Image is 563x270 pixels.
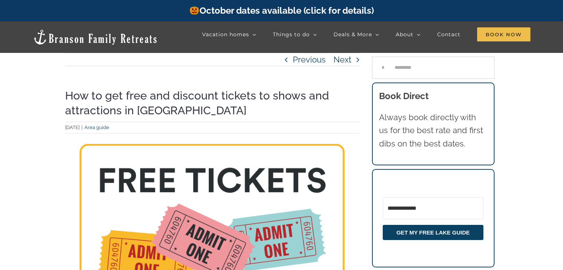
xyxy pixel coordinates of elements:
[396,32,413,37] span: About
[65,125,80,130] span: [DATE]
[80,125,84,130] span: |
[84,125,109,130] a: Area guide
[379,111,487,150] p: Always book directly with us for the best rate and first dibs on the best dates.
[334,32,372,37] span: Deals & More
[372,57,394,79] input: Search
[202,27,256,42] a: Vacation homes
[33,29,158,45] img: Branson Family Retreats Logo
[477,27,530,41] span: Book Now
[383,197,483,219] input: Email Address
[372,57,495,79] input: Search...
[437,27,460,42] a: Contact
[334,27,379,42] a: Deals & More
[273,32,310,37] span: Things to do
[202,27,530,42] nav: Main Menu
[189,5,373,16] a: October dates available (click for details)
[190,6,199,14] img: 🎃
[383,225,483,240] button: GET MY FREE LAKE GUIDE
[65,88,360,118] h1: How to get free and discount tickets to shows and attractions in [GEOGRAPHIC_DATA]
[379,91,429,101] b: Book Direct
[334,53,351,66] a: Next
[293,53,326,66] a: Previous
[396,27,420,42] a: About
[477,27,530,42] a: Book Now
[437,32,460,37] span: Contact
[202,32,249,37] span: Vacation homes
[273,27,317,42] a: Things to do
